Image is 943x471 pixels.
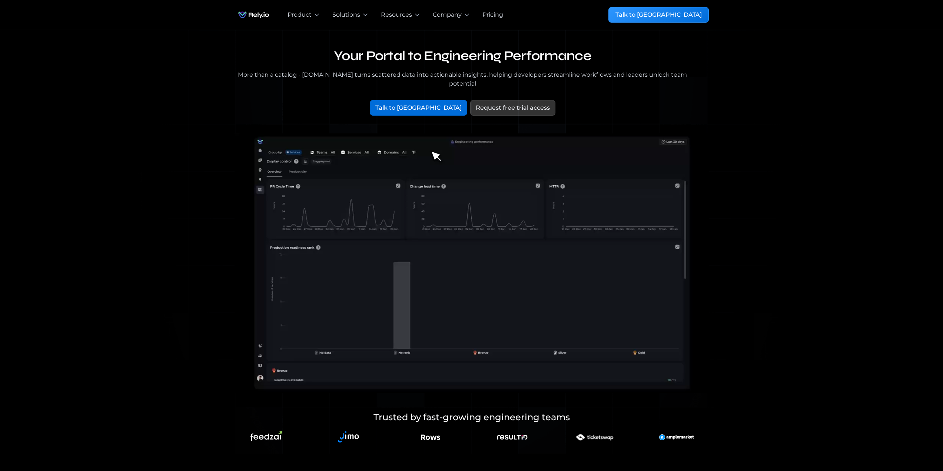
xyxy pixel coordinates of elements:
[334,427,363,448] img: An illustration of an explorer using binoculars
[235,70,691,88] div: More than a catalog - [DOMAIN_NAME] turns scattered data into actionable insights, helping develo...
[235,7,273,22] a: home
[250,431,282,444] img: An illustration of an explorer using binoculars
[476,103,550,112] div: Request free trial access
[497,427,528,448] img: An illustration of an explorer using binoculars
[332,10,360,19] div: Solutions
[420,427,441,448] img: An illustration of an explorer using binoculars
[615,10,702,19] div: Talk to [GEOGRAPHIC_DATA]
[375,103,462,112] div: Talk to [GEOGRAPHIC_DATA]
[566,427,622,448] img: An illustration of an explorer using binoculars
[381,10,412,19] div: Resources
[608,7,709,23] a: Talk to [GEOGRAPHIC_DATA]
[288,10,312,19] div: Product
[370,100,467,116] a: Talk to [GEOGRAPHIC_DATA]
[235,48,691,64] h1: Your Portal to Engineering Performance
[470,100,555,116] a: Request free trial access
[433,10,462,19] div: Company
[482,10,503,19] a: Pricing
[235,7,273,22] img: Rely.io logo
[659,427,694,448] img: An illustration of an explorer using binoculars
[309,411,635,424] h5: Trusted by fast-growing engineering teams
